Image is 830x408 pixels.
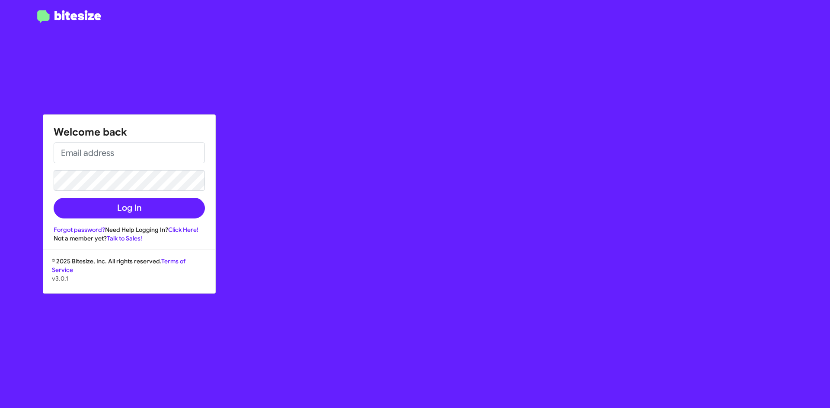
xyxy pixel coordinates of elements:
a: Talk to Sales! [107,234,142,242]
a: Click Here! [168,226,198,234]
div: © 2025 Bitesize, Inc. All rights reserved. [43,257,215,293]
p: v3.0.1 [52,274,207,283]
div: Need Help Logging In? [54,225,205,234]
button: Log In [54,198,205,218]
input: Email address [54,142,205,163]
a: Forgot password? [54,226,105,234]
div: Not a member yet? [54,234,205,243]
h1: Welcome back [54,125,205,139]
